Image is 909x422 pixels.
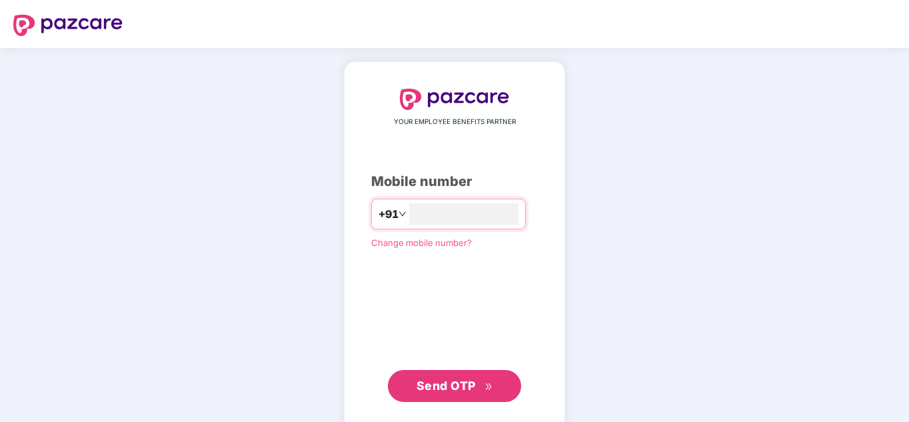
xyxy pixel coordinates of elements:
img: logo [400,89,509,110]
button: Send OTPdouble-right [388,370,521,402]
span: Send OTP [417,379,476,393]
span: +91 [379,206,399,223]
span: down [399,210,407,218]
a: Change mobile number? [371,237,472,248]
img: logo [13,15,123,36]
span: YOUR EMPLOYEE BENEFITS PARTNER [394,117,516,127]
div: Mobile number [371,171,538,192]
span: double-right [484,383,493,391]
